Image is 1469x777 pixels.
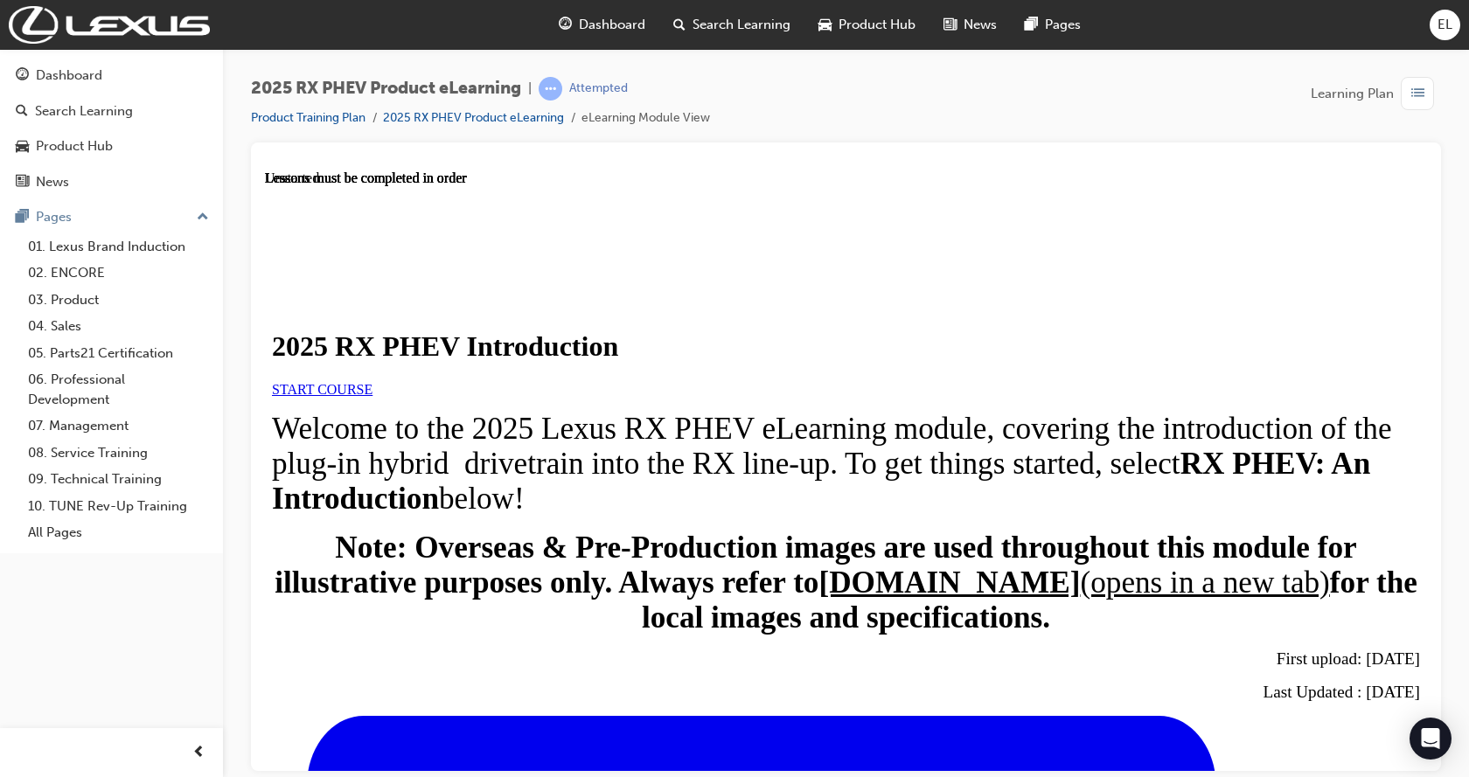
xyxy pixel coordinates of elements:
strong: for the local images and specifications. [377,395,1152,464]
span: car-icon [818,14,832,36]
a: 02. ENCORE [21,260,216,287]
a: 03. Product [21,287,216,314]
div: Dashboard [36,66,102,86]
span: search-icon [673,14,686,36]
span: news-icon [16,175,29,191]
span: list-icon [1411,83,1424,105]
a: search-iconSearch Learning [659,7,804,43]
a: All Pages [21,519,216,546]
a: Product Hub [7,130,216,163]
a: News [7,166,216,198]
div: Pages [36,207,72,227]
span: 2025 RX PHEV Product eLearning [251,79,521,99]
div: Product Hub [36,136,113,156]
span: guage-icon [16,68,29,84]
img: Trak [9,6,210,44]
a: Search Learning [7,95,216,128]
li: eLearning Module View [581,108,710,128]
a: [DOMAIN_NAME](opens in a new tab) [553,395,1064,429]
a: car-iconProduct Hub [804,7,929,43]
span: car-icon [16,139,29,155]
span: news-icon [943,14,957,36]
button: Pages [7,201,216,233]
div: News [36,172,69,192]
button: DashboardSearch LearningProduct HubNews [7,56,216,201]
a: pages-iconPages [1011,7,1095,43]
a: 05. Parts21 Certification [21,340,216,367]
a: 09. Technical Training [21,466,216,493]
span: pages-icon [1025,14,1038,36]
span: Pages [1045,15,1081,35]
span: prev-icon [192,742,205,764]
a: 04. Sales [21,313,216,340]
a: Product Training Plan [251,110,366,125]
div: Attempted [569,80,628,97]
span: learningRecordVerb_ATTEMPT-icon [539,77,562,101]
span: Learning Plan [1311,84,1394,104]
a: START COURSE [7,212,108,226]
button: EL [1430,10,1460,40]
span: (opens in a new tab) [816,395,1065,429]
a: 10. TUNE Rev-Up Training [21,493,216,520]
a: news-iconNews [929,7,1011,43]
strong: Note: Overseas & Pre-Production images are used throughout this module for illustrative purposes ... [10,360,1091,429]
span: | [528,79,532,99]
button: Learning Plan [1311,77,1441,110]
span: First upload: [DATE] [1012,479,1155,497]
span: Dashboard [579,15,645,35]
strong: [DOMAIN_NAME] [553,395,815,429]
span: guage-icon [559,14,572,36]
a: 01. Lexus Brand Induction [21,233,216,260]
span: up-icon [197,206,209,229]
div: Search Learning [35,101,133,121]
a: 08. Service Training [21,440,216,467]
span: Welcome to the 2025 Lexus RX PHEV eLearning module, covering the introduction of the plug-in hybr... [7,241,1127,345]
a: 2025 RX PHEV Product eLearning [383,110,564,125]
a: 06. Professional Development [21,366,216,413]
span: search-icon [16,104,28,120]
div: Open Intercom Messenger [1410,718,1452,760]
span: pages-icon [16,210,29,225]
span: Product Hub [839,15,916,35]
a: 07. Management [21,413,216,440]
strong: RX PHEV: An Introduction [7,276,1105,345]
span: EL [1438,15,1452,35]
span: Search Learning [693,15,790,35]
span: News [964,15,997,35]
span: Last Updated : [DATE] [998,512,1155,531]
a: guage-iconDashboard [545,7,659,43]
a: Dashboard [7,59,216,92]
h1: 2025 RX PHEV Introduction [7,160,1155,192]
